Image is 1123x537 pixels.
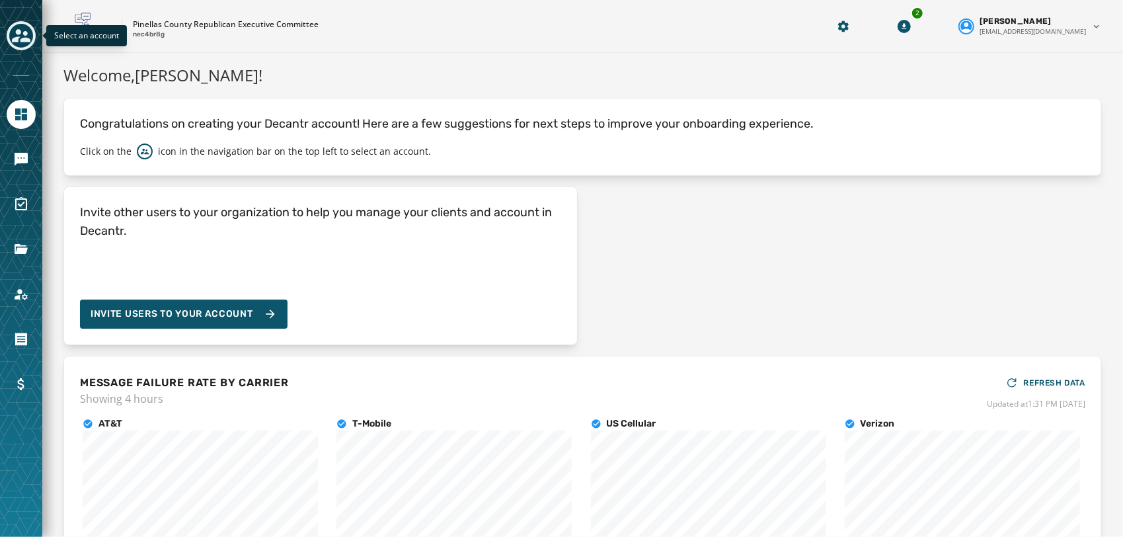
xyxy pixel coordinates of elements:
h4: US Cellular [607,417,656,431]
span: Select an account [54,30,119,41]
p: Click on the [80,145,132,158]
button: REFRESH DATA [1005,372,1085,393]
a: Navigate to Billing [7,370,36,399]
h4: T-Mobile [352,417,391,431]
p: nec4br8g [133,30,165,40]
h4: Verizon [861,417,895,431]
div: 2 [911,7,924,20]
span: Updated at 1:31 PM [DATE] [987,399,1085,409]
a: Navigate to Files [7,235,36,264]
h4: MESSAGE FAILURE RATE BY CARRIER [80,375,289,391]
h4: Invite other users to your organization to help you manage your clients and account in Decantr. [80,203,561,240]
a: Navigate to Home [7,100,36,129]
a: Navigate to Account [7,280,36,309]
p: Congratulations on creating your Decantr account! Here are a few suggestions for next steps to im... [80,114,1085,133]
span: Showing 4 hours [80,391,289,407]
a: Navigate to Surveys [7,190,36,219]
span: [PERSON_NAME] [980,16,1052,26]
span: Invite Users to your account [91,308,253,321]
span: [EMAIL_ADDRESS][DOMAIN_NAME] [980,26,1086,36]
h4: AT&T [98,417,122,431]
p: icon in the navigation bar on the top left to select an account. [158,145,431,158]
button: Manage global settings [832,15,855,38]
button: Download Menu [892,15,916,38]
p: Pinellas County Republican Executive Committee [133,19,319,30]
button: Toggle account select drawer [7,21,36,50]
span: REFRESH DATA [1024,378,1085,388]
a: Navigate to Messaging [7,145,36,174]
button: Invite Users to your account [80,300,288,329]
a: Navigate to Orders [7,325,36,354]
button: User settings [953,11,1107,42]
h1: Welcome, [PERSON_NAME] ! [63,63,1102,87]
